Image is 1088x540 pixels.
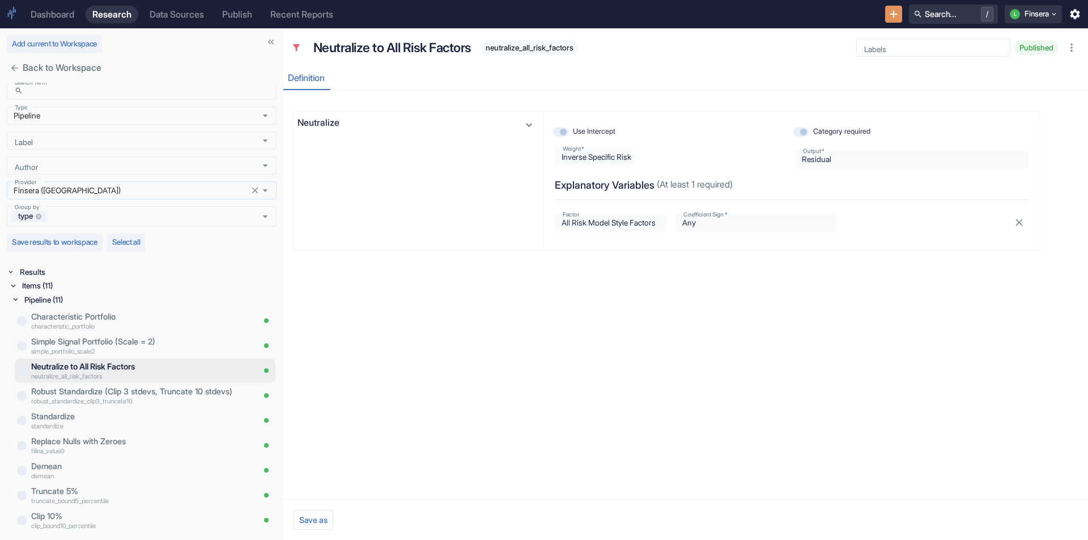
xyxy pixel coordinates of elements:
[31,311,254,331] a: Characteristic Portfoliocharacteristic_portfolio
[313,38,471,57] p: Neutralize to All Risk Factors
[1010,214,1028,232] button: remove
[7,60,23,76] button: close
[15,78,46,87] label: Search Term
[563,144,584,153] label: Weight
[23,61,101,75] p: Back to Workspace
[150,9,204,20] div: Data Sources
[14,211,37,222] span: type
[24,6,81,23] a: Dashboard
[1015,43,1058,52] span: Published
[31,346,254,356] p: simple_portfolio_scale2
[222,9,252,20] div: Publish
[11,211,47,222] div: type
[31,371,254,381] p: neutralize_all_risk_factors
[31,360,254,381] a: Neutralize to All Risk Factorsneutralize_all_risk_factors
[31,321,254,331] p: characteristic_portfolio
[263,34,279,50] button: Collapse Sidebar
[143,6,211,23] a: Data Sources
[481,43,578,52] span: neutralize_all_risk_factors
[31,311,254,323] p: Characteristic Portfolio
[7,35,102,53] button: Add current to Workspace
[1005,5,1062,23] button: LFinsera
[7,233,103,252] button: Save results to workspace
[909,5,998,24] button: Search.../
[31,421,254,431] p: standardize
[31,396,254,406] p: robust_standardize_clip3_truncate10
[657,178,733,192] p: (At least 1 required)
[15,203,39,211] label: Group by
[270,9,333,20] div: Recent Reports
[15,103,27,112] label: Type
[813,126,870,137] span: Category required
[20,279,277,292] div: Items (11)
[563,210,579,219] label: Factor
[297,116,418,130] p: Neutralize
[31,460,254,481] a: Demeandemean
[291,43,301,55] span: Pipeline
[22,293,277,307] div: Pipeline (11)
[86,6,138,23] a: Research
[31,286,254,306] a: Clip returns to 100%clip_returns_to_100_percent
[31,446,254,456] p: fillna_value0
[31,360,254,373] p: Neutralize to All Risk Factors
[31,335,254,348] p: Simple Signal Portfolio (Scale = 2)
[1010,9,1020,19] div: L
[31,410,254,431] a: Standardizestandardize
[885,6,903,23] button: New Resource
[31,510,254,530] a: Clip 10%clip_bound10_percentile
[31,485,254,505] a: Truncate 5%truncate_bound5_percentile
[258,183,273,198] button: Open
[258,209,273,224] button: Open
[31,335,254,356] a: Simple Signal Portfolio (Scale = 2)simple_portfolio_scale2
[15,178,36,186] label: Provider
[92,9,131,20] div: Research
[263,6,340,23] a: Recent Reports
[795,150,1028,168] div: Residual
[31,521,254,530] p: clip_bound10_percentile
[31,385,254,406] a: Robust Standardize (Clip 3 stdevs, Truncate 10 stdevs)robust_standardize_clip3_truncate10
[31,435,254,448] p: Replace Nulls with Zeroes
[258,158,273,173] button: Open
[294,510,333,530] button: Save as
[258,133,273,148] button: Open
[107,233,146,252] button: Select all
[555,148,632,166] div: Inverse Specific Risk
[31,410,254,423] p: Standardize
[31,471,254,481] p: demean
[683,210,727,219] label: Coefficient Sign
[573,126,615,137] span: Use Intercept
[18,265,277,279] div: Results
[251,183,259,198] button: Clear
[31,496,254,505] p: truncate_bound5_percentile
[31,385,254,398] p: Robust Standardize (Clip 3 stdevs, Truncate 10 stdevs)
[215,6,259,23] a: Publish
[675,214,836,232] div: Any
[283,67,1088,90] div: resource tabs
[31,510,254,522] p: Clip 10%
[288,73,324,84] div: Definition
[555,214,666,232] div: All Risk Model Style Factors
[803,147,824,155] label: Output
[555,177,654,193] p: Explanatory Variables
[31,9,74,20] div: Dashboard
[258,108,273,123] button: Open
[31,435,254,456] a: Replace Nulls with Zeroesfillna_value0
[31,460,254,473] p: Demean
[31,485,254,498] p: Truncate 5%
